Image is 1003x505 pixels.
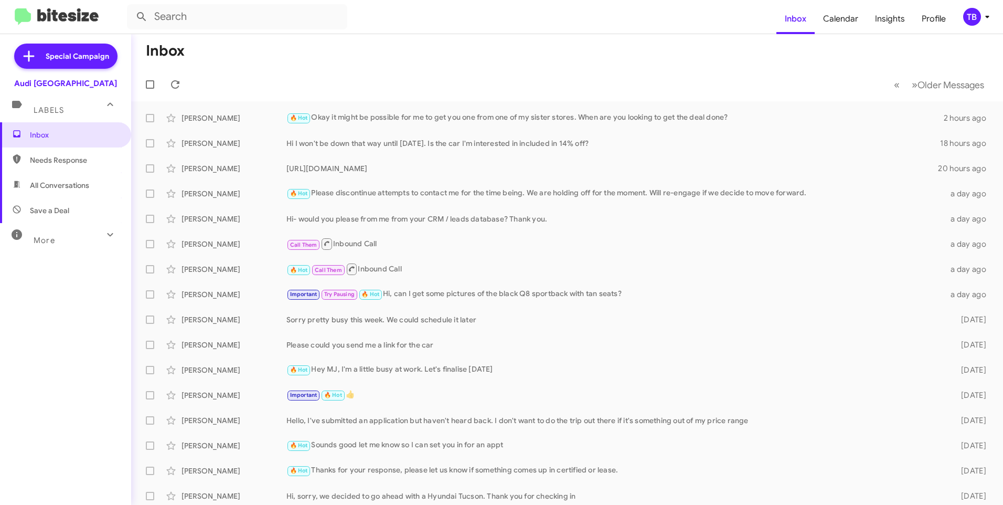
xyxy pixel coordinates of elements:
[182,415,286,426] div: [PERSON_NAME]
[944,214,995,224] div: a day ago
[286,187,944,199] div: Please discontinue attempts to contact me for the time being. We are holding off for the moment. ...
[182,365,286,375] div: [PERSON_NAME]
[286,237,944,250] div: Inbound Call
[888,74,906,96] button: Previous
[286,389,944,401] div: 👍
[286,214,944,224] div: Hi- would you please from me from your CRM / leads database? Thank you.
[867,4,913,34] a: Insights
[290,241,317,248] span: Call Them
[944,113,995,123] div: 2 hours ago
[182,264,286,275] div: [PERSON_NAME]
[286,465,944,477] div: Thanks for your response, please let us know if something comes up in certified or lease.
[315,267,342,273] span: Call Them
[888,74,990,96] nav: Page navigation example
[944,340,995,350] div: [DATE]
[146,43,185,59] h1: Inbox
[944,440,995,451] div: [DATE]
[182,138,286,149] div: [PERSON_NAME]
[905,74,990,96] button: Next
[182,163,286,174] div: [PERSON_NAME]
[290,267,308,273] span: 🔥 Hot
[182,289,286,300] div: [PERSON_NAME]
[944,239,995,249] div: a day ago
[30,205,69,216] span: Save a Deal
[14,78,117,89] div: Audi [GEOGRAPHIC_DATA]
[182,440,286,451] div: [PERSON_NAME]
[286,491,944,501] div: Hi, sorry, we decided to go ahead with a Hyundai Tucson. Thank you for checking in
[894,78,900,91] span: «
[34,106,64,115] span: Labels
[944,415,995,426] div: [DATE]
[286,112,944,124] div: Okay it might be possible for me to get you one from one of my sister stores. When are you lookin...
[286,340,944,350] div: Please could you send me a link for the car
[940,138,995,149] div: 18 hours ago
[944,188,995,199] div: a day ago
[944,264,995,275] div: a day ago
[286,163,938,174] div: [URL][DOMAIN_NAME]
[944,390,995,401] div: [DATE]
[290,442,308,449] span: 🔥 Hot
[286,138,940,149] div: Hi I won't be down that way until [DATE]. Is the car I'm interested in included in 14% off?
[286,415,944,426] div: Hello, I've submitted an application but haven't heard back. I don't want to do the trip out ther...
[776,4,815,34] a: Inbox
[361,291,379,298] span: 🔥 Hot
[182,466,286,476] div: [PERSON_NAME]
[944,365,995,375] div: [DATE]
[913,4,954,34] a: Profile
[34,236,55,245] span: More
[46,51,109,61] span: Special Campaign
[938,163,995,174] div: 20 hours ago
[290,291,317,298] span: Important
[290,114,308,121] span: 🔥 Hot
[182,239,286,249] div: [PERSON_NAME]
[944,466,995,476] div: [DATE]
[324,291,355,298] span: Try Pausing
[963,8,981,26] div: TB
[127,4,347,29] input: Search
[182,491,286,501] div: [PERSON_NAME]
[324,392,342,398] span: 🔥 Hot
[182,113,286,123] div: [PERSON_NAME]
[290,392,317,398] span: Important
[815,4,867,34] a: Calendar
[290,366,308,373] span: 🔥 Hot
[14,44,118,69] a: Special Campaign
[182,340,286,350] div: [PERSON_NAME]
[30,180,89,191] span: All Conversations
[30,130,119,140] span: Inbox
[182,314,286,325] div: [PERSON_NAME]
[286,439,944,451] div: Sounds good let me know so I can set you in for an appt
[944,314,995,325] div: [DATE]
[286,364,944,376] div: Hey MJ, I'm a little busy at work. Let's finalise [DATE]
[917,79,984,91] span: Older Messages
[290,190,308,197] span: 🔥 Hot
[944,491,995,501] div: [DATE]
[30,155,119,165] span: Needs Response
[286,314,944,325] div: Sorry pretty busy this week. We could schedule it later
[182,390,286,401] div: [PERSON_NAME]
[182,214,286,224] div: [PERSON_NAME]
[944,289,995,300] div: a day ago
[286,288,944,300] div: Hi, can I get some pictures of the black Q8 sportback with tan seats?
[182,188,286,199] div: [PERSON_NAME]
[954,8,991,26] button: TB
[290,467,308,474] span: 🔥 Hot
[286,262,944,276] div: Inbound Call
[912,78,917,91] span: »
